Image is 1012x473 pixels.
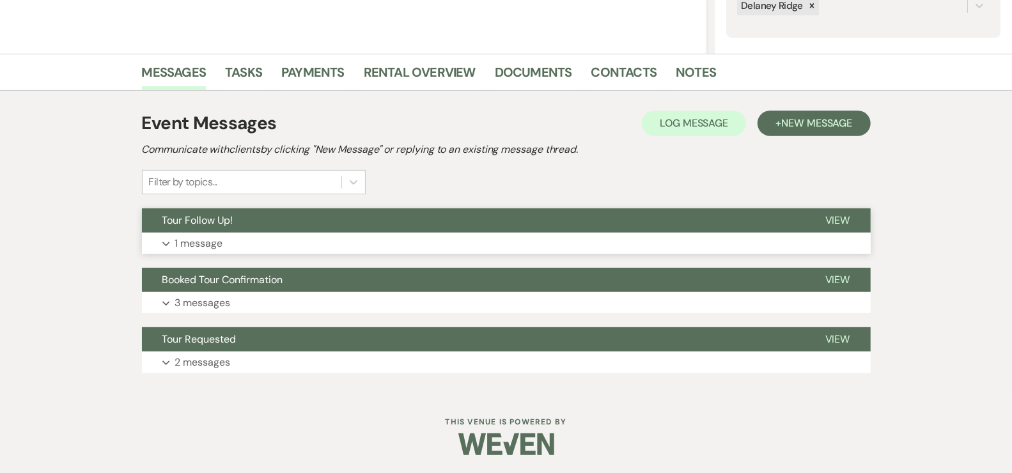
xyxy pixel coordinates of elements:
[591,62,657,90] a: Contacts
[758,111,870,136] button: +New Message
[458,422,554,467] img: Weven Logo
[225,62,262,90] a: Tasks
[162,273,283,286] span: Booked Tour Confirmation
[825,332,850,346] span: View
[142,292,871,314] button: 3 messages
[805,327,871,352] button: View
[142,208,805,233] button: Tour Follow Up!
[805,268,871,292] button: View
[175,295,231,311] p: 3 messages
[142,142,871,157] h2: Communicate with clients by clicking "New Message" or replying to an existing message thread.
[781,116,852,130] span: New Message
[142,110,277,137] h1: Event Messages
[149,174,217,190] div: Filter by topics...
[142,268,805,292] button: Booked Tour Confirmation
[142,62,206,90] a: Messages
[142,352,871,373] button: 2 messages
[175,354,231,371] p: 2 messages
[660,116,728,130] span: Log Message
[805,208,871,233] button: View
[162,332,237,346] span: Tour Requested
[825,273,850,286] span: View
[676,62,716,90] a: Notes
[142,327,805,352] button: Tour Requested
[281,62,345,90] a: Payments
[825,213,850,227] span: View
[162,213,233,227] span: Tour Follow Up!
[642,111,746,136] button: Log Message
[495,62,572,90] a: Documents
[142,233,871,254] button: 1 message
[175,235,223,252] p: 1 message
[364,62,476,90] a: Rental Overview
